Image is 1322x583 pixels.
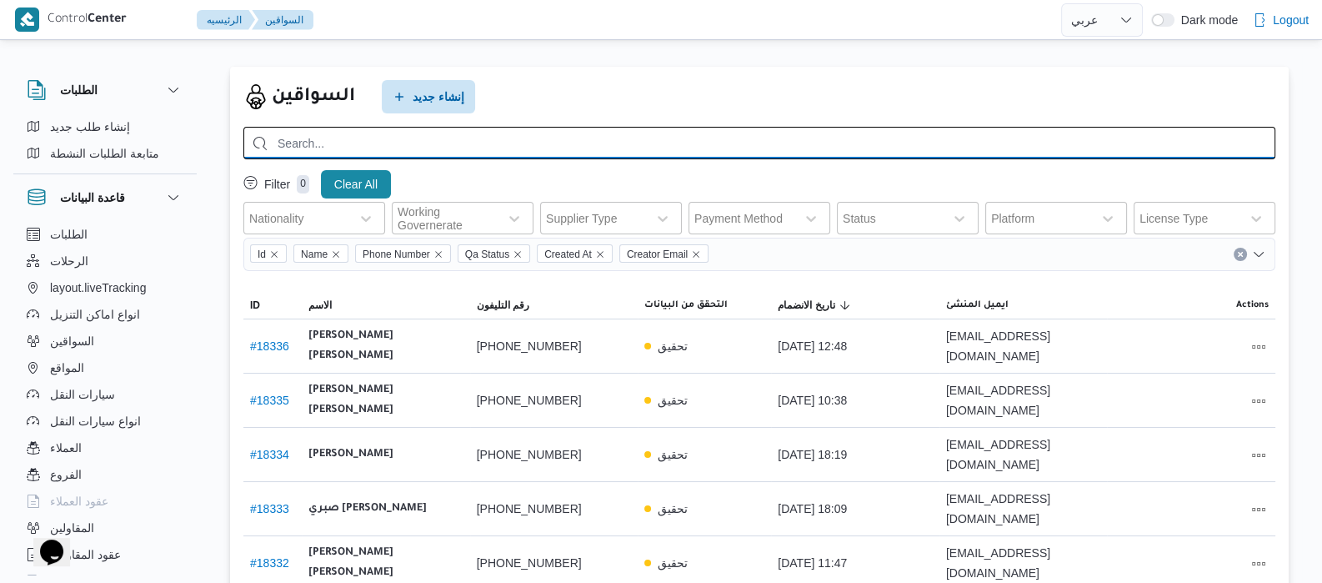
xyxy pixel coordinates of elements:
button: عقود المقاولين [20,541,190,568]
iframe: chat widget [17,516,70,566]
span: الطلبات [50,224,88,244]
b: Center [88,13,127,27]
span: Phone Number [363,245,430,264]
div: Status [843,212,876,225]
button: الاسم [302,292,470,319]
button: إنشاء جديد [382,80,475,113]
button: العملاء [20,435,190,461]
button: الطلبات [27,80,183,100]
div: Nationality [249,212,303,225]
span: [EMAIL_ADDRESS][DOMAIN_NAME] [946,543,1101,583]
p: تحقيق [658,390,688,410]
span: السواقين [50,331,94,351]
a: #18332 [250,556,289,570]
button: متابعة الطلبات النشطة [20,140,190,167]
button: المواقع [20,354,190,381]
button: ID [243,292,302,319]
div: Supplier Type [546,212,617,225]
button: انواع سيارات النقل [20,408,190,435]
span: إنشاء طلب جديد [50,117,130,137]
span: [PHONE_NUMBER] [477,553,582,573]
span: Name [293,244,348,263]
p: تحقيق [658,336,688,356]
button: Remove Created At from selection in this group [595,249,605,259]
span: الرحلات [50,251,88,271]
span: التحقق من البيانات [644,299,728,312]
b: [PERSON_NAME] [PERSON_NAME] [308,543,463,583]
span: Id [258,245,266,264]
p: تحقيق [658,553,688,573]
button: Remove Phone Number from selection in this group [433,249,443,259]
a: #18333 [250,502,289,515]
span: [PHONE_NUMBER] [477,390,582,410]
button: انواع اماكن التنزيل [20,301,190,328]
span: [EMAIL_ADDRESS][DOMAIN_NAME] [946,380,1101,420]
button: السواقين [252,10,313,30]
b: [PERSON_NAME] [PERSON_NAME] [308,380,463,420]
span: [PHONE_NUMBER] [477,445,582,465]
p: تحقيق [658,499,688,519]
button: All actions [1249,500,1269,520]
input: Search... [243,127,1275,159]
span: [DATE] 18:09 [778,499,847,519]
b: [PERSON_NAME] [PERSON_NAME] [308,326,463,366]
span: عقود العملاء [50,491,108,511]
span: الاسم [308,299,332,312]
span: Created At [537,244,613,263]
span: Qa Status [458,244,530,263]
span: متابعة الطلبات النشطة [50,143,159,163]
button: All actions [1249,445,1269,465]
span: [PHONE_NUMBER] [477,336,582,356]
span: [DATE] 10:38 [778,390,847,410]
span: Logout [1273,10,1309,30]
button: السواقين [20,328,190,354]
span: Actions [1236,299,1269,312]
h3: الطلبات [60,80,98,100]
a: #18335 [250,394,289,407]
b: [PERSON_NAME] [308,445,393,465]
button: الفروع [20,461,190,488]
button: قاعدة البيانات [27,188,183,208]
button: إنشاء طلب جديد [20,113,190,140]
span: Qa Status [465,245,509,264]
button: Clear All [321,170,391,199]
span: العملاء [50,438,82,458]
button: الطلبات [20,221,190,248]
span: انواع سيارات النقل [50,411,141,431]
span: [EMAIL_ADDRESS][DOMAIN_NAME] [946,489,1101,529]
button: عقود العملاء [20,488,190,515]
span: ايميل المنشئ [946,299,1009,312]
span: إنشاء جديد [413,87,464,107]
span: عقود المقاولين [50,545,121,565]
p: Filter [264,178,290,191]
span: ID [250,299,260,312]
button: Clear input [1234,248,1247,261]
div: Payment Method [694,212,783,225]
span: [EMAIL_ADDRESS][DOMAIN_NAME] [946,435,1101,475]
span: تاريخ الانضمام; Sorted in descending order [778,299,834,312]
div: الطلبات [13,113,197,173]
span: رقم التليفون [477,299,529,312]
button: All actions [1249,391,1269,411]
span: Creator Email [619,244,709,263]
span: الفروع [50,465,82,485]
h2: السواقين [272,83,355,112]
span: المقاولين [50,518,94,538]
span: [EMAIL_ADDRESS][DOMAIN_NAME] [946,326,1101,366]
button: Logout [1246,3,1315,37]
span: Creator Email [627,245,688,264]
button: الرحلات [20,248,190,274]
button: Remove Name from selection in this group [331,249,341,259]
p: 0 [297,175,309,193]
div: License Type [1139,212,1208,225]
span: انواع اماكن التنزيل [50,304,140,324]
h3: قاعدة البيانات [60,188,125,208]
button: رقم التليفون [470,292,638,319]
div: Platform [991,212,1034,225]
button: سيارات النقل [20,381,190,408]
div: قاعدة البيانات [13,221,197,582]
span: Phone Number [355,244,451,263]
svg: Sorted in descending order [839,299,852,312]
img: X8yXhbKr1z7QwAAAABJRU5ErkJggg== [15,8,39,32]
p: تحقيق [658,445,688,465]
